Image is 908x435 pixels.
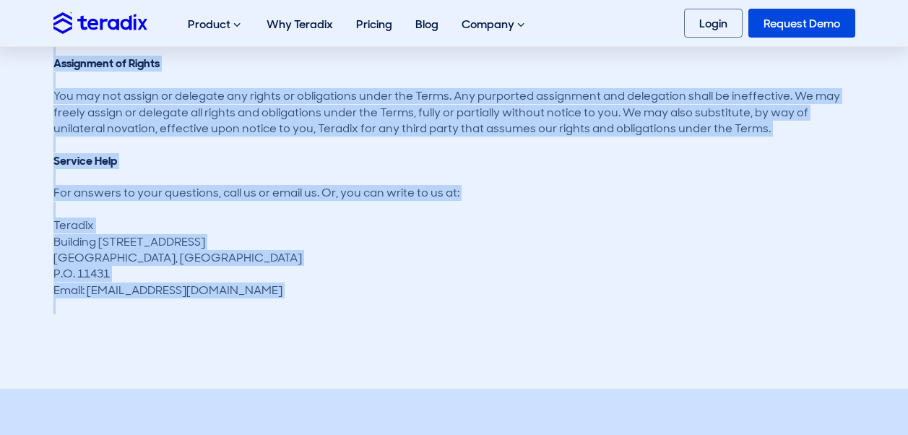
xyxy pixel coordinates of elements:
a: Request Demo [748,9,855,38]
a: Login [684,9,743,38]
div: Product [176,1,255,48]
a: Blog [404,1,450,47]
p: You may not assign or delegate any rights or obligations under the Terms. Any purported assignmen... [53,88,855,137]
strong: Service Help [53,153,117,168]
a: Why Teradix [255,1,345,47]
p: For answers to your questions, call us or email us. Or, you can write to us at: [53,185,855,201]
img: Teradix logo [53,12,147,33]
div: Company [450,1,539,48]
p: Teradix Building [STREET_ADDRESS] [GEOGRAPHIC_DATA], [GEOGRAPHIC_DATA] P.O. 11431 Email: [EMAIL_A... [53,217,855,298]
strong: Assignment of Rights [53,56,160,71]
a: Pricing [345,1,404,47]
iframe: Chatbot [813,340,888,415]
